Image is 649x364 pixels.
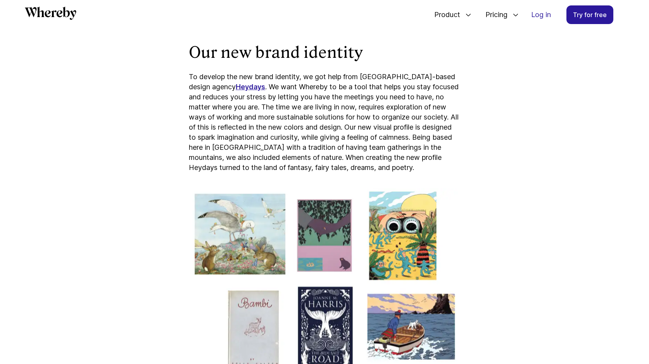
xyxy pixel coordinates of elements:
a: Log in [525,6,557,24]
svg: Whereby [25,7,76,20]
strong: Our new brand identity [189,43,363,62]
span: Product [426,2,462,28]
span: Pricing [478,2,509,28]
a: Whereby [25,7,76,23]
a: Try for free [566,5,613,24]
p: To develop the new brand identity, we got help from [GEOGRAPHIC_DATA]-based design agency . We wa... [189,72,460,173]
a: Heydays [236,83,265,91]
